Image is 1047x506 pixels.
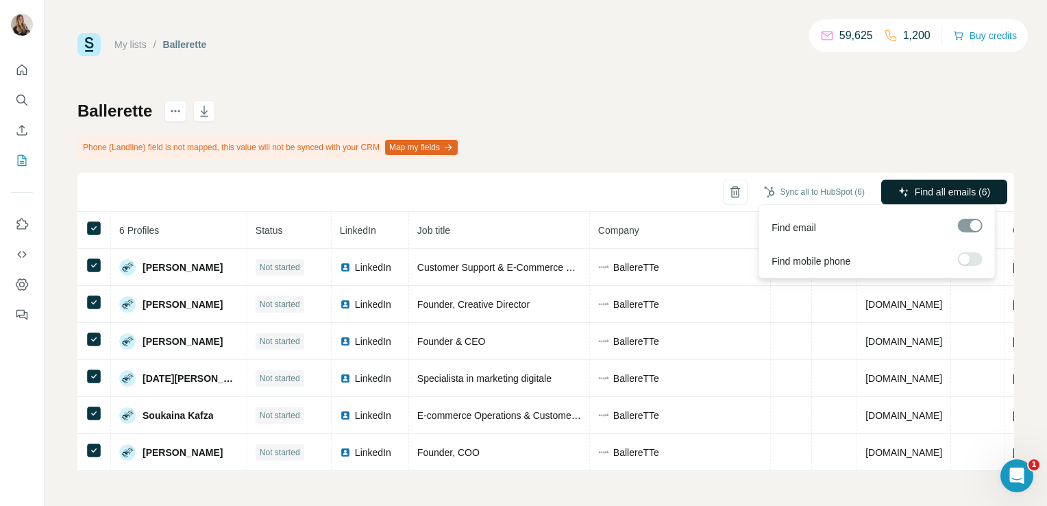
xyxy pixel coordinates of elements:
[417,262,622,273] span: Customer Support & E-Commerce Management
[355,298,391,311] span: LinkedIn
[355,409,391,422] span: LinkedIn
[143,446,223,459] span: [PERSON_NAME]
[417,410,654,421] span: E-commerce Operations & Customer Support Specialist
[11,118,33,143] button: Enrich CSV
[119,407,136,424] img: Avatar
[260,372,300,385] span: Not started
[598,410,609,421] img: company-logo
[417,299,530,310] span: Founder, Creative Director
[153,38,156,51] li: /
[119,333,136,350] img: Avatar
[260,298,300,311] span: Not started
[598,299,609,310] img: company-logo
[1028,459,1039,470] span: 1
[340,447,351,458] img: LinkedIn logo
[119,225,159,236] span: 6 Profiles
[11,58,33,82] button: Quick start
[1013,225,1046,236] span: Country
[613,261,659,274] span: BallereTTe
[613,372,659,385] span: BallereTTe
[865,373,942,384] span: [DOMAIN_NAME]
[114,39,147,50] a: My lists
[119,444,136,461] img: Avatar
[256,225,283,236] span: Status
[143,261,223,274] span: [PERSON_NAME]
[355,261,391,274] span: LinkedIn
[340,373,351,384] img: LinkedIn logo
[143,409,213,422] span: Soukaina Kafza
[613,446,659,459] span: BallereTTe
[598,225,639,236] span: Company
[417,447,480,458] span: Founder, COO
[953,26,1017,45] button: Buy credits
[598,336,609,347] img: company-logo
[143,372,238,385] span: [DATE][PERSON_NAME]
[11,242,33,267] button: Use Surfe API
[260,261,300,274] span: Not started
[340,299,351,310] img: LinkedIn logo
[865,447,942,458] span: [DOMAIN_NAME]
[164,100,186,122] button: actions
[119,370,136,387] img: Avatar
[77,136,460,159] div: Phone (Landline) field is not mapped, this value will not be synced with your CRM
[163,38,207,51] div: Ballerette
[613,335,659,348] span: BallereTTe
[772,254,850,268] span: Find mobile phone
[340,410,351,421] img: LinkedIn logo
[143,335,223,348] span: [PERSON_NAME]
[915,185,990,199] span: Find all emails (6)
[119,296,136,313] img: Avatar
[865,299,942,310] span: [DOMAIN_NAME]
[11,88,33,112] button: Search
[355,372,391,385] span: LinkedIn
[417,373,552,384] span: Specialista in marketing digitale
[1000,459,1033,492] iframe: Intercom live chat
[385,140,458,155] button: Map my fields
[11,302,33,327] button: Feedback
[865,336,942,347] span: [DOMAIN_NAME]
[77,100,152,122] h1: Ballerette
[355,335,391,348] span: LinkedIn
[11,212,33,237] button: Use Surfe on LinkedIn
[865,410,942,421] span: [DOMAIN_NAME]
[613,409,659,422] span: BallereTTe
[340,262,351,273] img: LinkedIn logo
[417,336,486,347] span: Founder & CEO
[598,262,609,273] img: company-logo
[881,180,1007,204] button: Find all emails (6)
[11,14,33,36] img: Avatar
[839,27,873,44] p: 59,625
[77,33,101,56] img: Surfe Logo
[340,336,351,347] img: LinkedIn logo
[355,446,391,459] span: LinkedIn
[119,259,136,276] img: Avatar
[903,27,931,44] p: 1,200
[11,272,33,297] button: Dashboard
[340,225,376,236] span: LinkedIn
[754,182,874,202] button: Sync all to HubSpot (6)
[613,298,659,311] span: BallereTTe
[260,409,300,422] span: Not started
[598,447,609,458] img: company-logo
[260,446,300,459] span: Not started
[598,373,609,384] img: company-logo
[143,298,223,311] span: [PERSON_NAME]
[417,225,450,236] span: Job title
[772,221,816,234] span: Find email
[260,335,300,348] span: Not started
[11,148,33,173] button: My lists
